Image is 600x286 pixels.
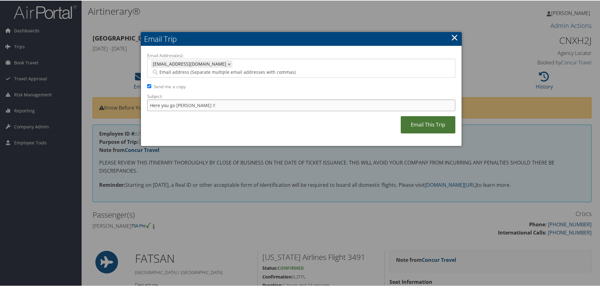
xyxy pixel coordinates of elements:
[228,60,232,67] a: ×
[147,52,455,58] label: Email Address(es):
[451,30,458,43] a: ×
[147,93,455,99] label: Subject:
[152,60,226,67] span: [EMAIL_ADDRESS][DOMAIN_NAME]
[154,83,186,89] label: Send me a copy
[151,68,387,75] input: Email address (Separate multiple email addresses with commas)
[401,116,455,133] a: Email This Trip
[147,99,455,111] input: Add a short subject for the email
[141,31,462,45] h2: Email Trip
